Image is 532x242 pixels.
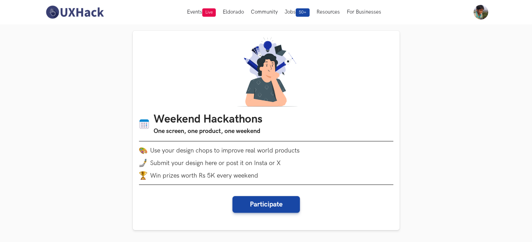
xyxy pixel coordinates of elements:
[233,37,300,107] img: A designer thinking
[296,8,310,17] span: 50+
[139,171,393,180] li: Win prizes worth Rs 5K every weekend
[154,126,262,136] h3: One screen, one product, one weekend
[139,159,147,167] img: mobile-in-hand.png
[232,196,300,213] button: Participate
[44,5,106,19] img: UXHack-logo.png
[154,113,262,126] h1: Weekend Hackathons
[139,171,147,180] img: trophy.png
[139,119,149,130] img: Calendar icon
[474,5,488,19] img: Your profile pic
[139,146,147,155] img: palette.png
[150,159,281,167] span: Submit your design here or post it on Insta or X
[202,8,216,17] span: Live
[139,146,393,155] li: Use your design chops to improve real world products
